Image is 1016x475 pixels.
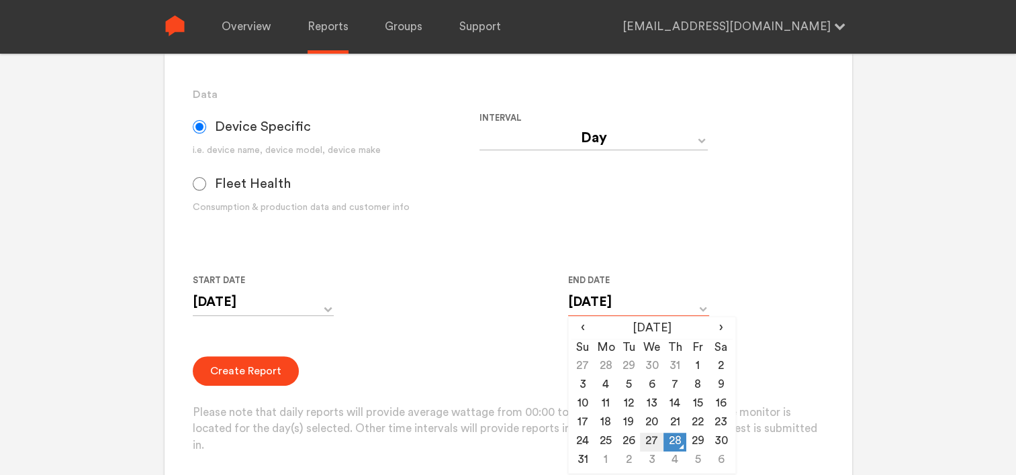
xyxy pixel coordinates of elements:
td: 23 [709,414,732,433]
td: 22 [686,414,709,433]
div: i.e. device name, device model, device make [193,144,479,158]
td: 1 [594,452,617,470]
td: 26 [617,433,640,452]
td: 3 [640,452,663,470]
td: 6 [640,376,663,395]
td: 12 [617,395,640,414]
h3: Data [193,87,823,103]
span: Device Specific [215,119,311,135]
th: Th [663,339,686,358]
td: 31 [663,358,686,376]
button: Create Report [193,356,299,386]
td: 31 [571,452,594,470]
label: End Date [568,272,698,288]
td: 8 [686,376,709,395]
label: Interval [479,110,755,126]
td: 17 [571,414,594,433]
td: 13 [640,395,663,414]
td: 21 [663,414,686,433]
td: 11 [594,395,617,414]
input: Fleet Health [193,177,206,191]
div: Consumption & production data and customer info [193,201,479,215]
td: 7 [663,376,686,395]
td: 16 [709,395,732,414]
td: 29 [686,433,709,452]
td: 18 [594,414,617,433]
th: Mo [594,339,617,358]
th: [DATE] [594,320,709,339]
td: 4 [594,376,617,395]
p: Please note that daily reports will provide average wattage from 00:00 to 23:59 in the time zone ... [193,405,823,454]
th: Tu [617,339,640,358]
span: › [709,320,732,336]
td: 25 [594,433,617,452]
td: 5 [686,452,709,470]
input: Device Specific [193,120,206,134]
td: 30 [640,358,663,376]
td: 1 [686,358,709,376]
td: 28 [663,433,686,452]
td: 14 [663,395,686,414]
span: ‹ [571,320,594,336]
td: 20 [640,414,663,433]
td: 6 [709,452,732,470]
td: 3 [571,376,594,395]
td: 4 [663,452,686,470]
td: 29 [617,358,640,376]
td: 2 [617,452,640,470]
td: 15 [686,395,709,414]
span: Fleet Health [215,176,291,192]
img: Sense Logo [165,15,185,36]
td: 2 [709,358,732,376]
td: 9 [709,376,732,395]
td: 28 [594,358,617,376]
th: Su [571,339,594,358]
td: 19 [617,414,640,433]
td: 27 [571,358,594,376]
td: 27 [640,433,663,452]
td: 30 [709,433,732,452]
th: We [640,339,663,358]
td: 5 [617,376,640,395]
label: Start Date [193,272,323,288]
td: 10 [571,395,594,414]
th: Sa [709,339,732,358]
td: 24 [571,433,594,452]
th: Fr [686,339,709,358]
